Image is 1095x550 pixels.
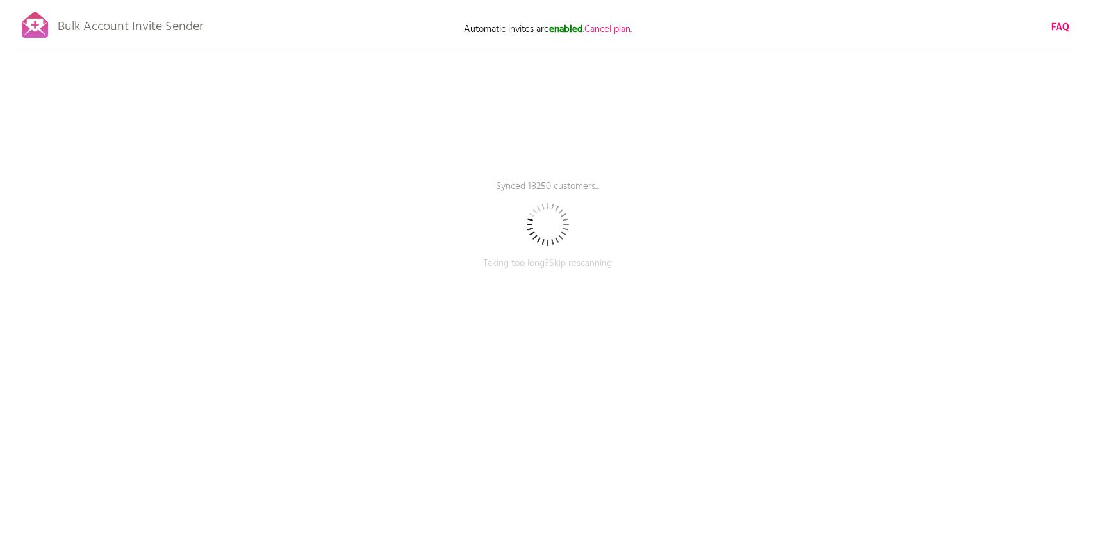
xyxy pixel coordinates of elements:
[584,22,632,37] span: Cancel plan.
[549,22,583,37] b: enabled
[420,22,676,37] p: Automatic invites are .
[1051,21,1069,35] a: FAQ
[58,8,203,40] p: Bulk Account Invite Sender
[356,256,740,288] p: Taking too long?
[1051,20,1069,35] b: FAQ
[549,256,612,271] span: Skip rescanning
[356,179,740,212] p: Synced 18250 customers...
